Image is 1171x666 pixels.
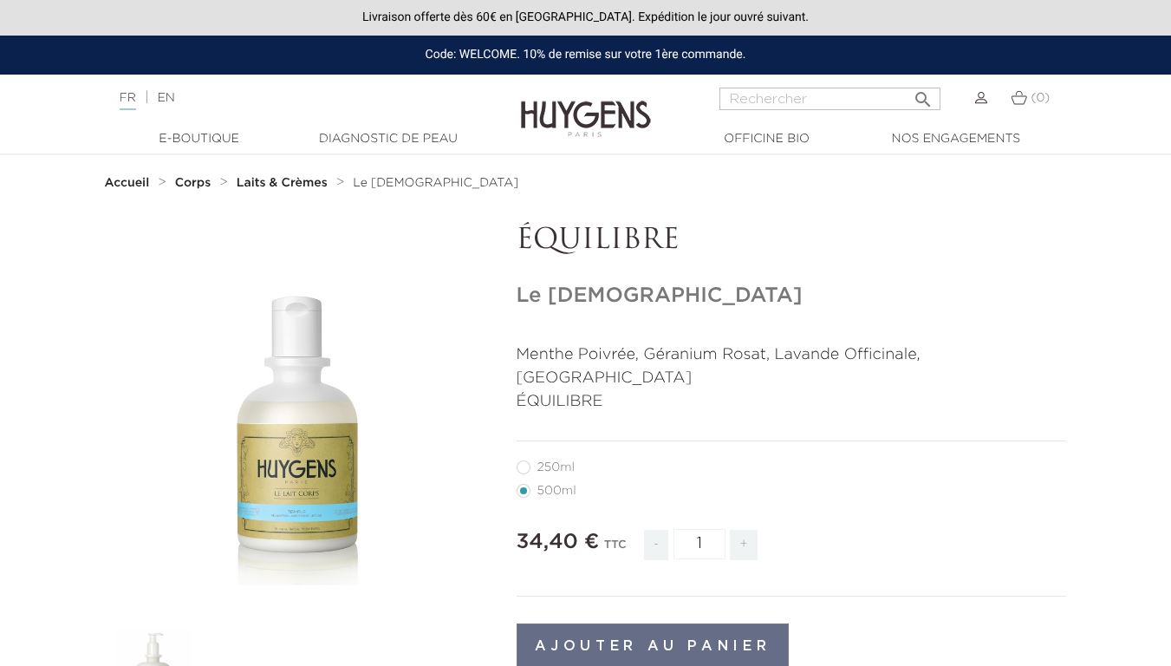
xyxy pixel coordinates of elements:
[673,529,725,559] input: Quantité
[157,92,174,104] a: EN
[680,130,854,148] a: Officine Bio
[719,88,940,110] input: Rechercher
[120,92,136,110] a: FR
[730,530,758,560] span: +
[521,73,651,140] img: Huygens
[517,532,600,552] span: 34,40 €
[517,484,597,498] label: 500ml
[517,284,1067,309] h1: Le [DEMOGRAPHIC_DATA]
[1031,92,1050,104] span: (0)
[517,390,1067,414] p: ÉQUILIBRE
[517,460,595,474] label: 250ml
[105,177,150,189] strong: Accueil
[908,82,939,106] button: 
[644,530,668,560] span: -
[113,130,286,148] a: E-Boutique
[302,130,475,148] a: Diagnostic de peau
[353,177,518,189] span: Le [DEMOGRAPHIC_DATA]
[237,177,328,189] strong: Laits & Crèmes
[353,176,518,190] a: Le [DEMOGRAPHIC_DATA]
[517,225,1067,258] p: ÉQUILIBRE
[869,130,1043,148] a: Nos engagements
[517,343,1067,390] p: Menthe Poivrée, Géranium Rosat, Lavande Officinale, [GEOGRAPHIC_DATA]
[175,176,215,190] a: Corps
[105,176,153,190] a: Accueil
[604,526,627,573] div: TTC
[175,177,211,189] strong: Corps
[237,176,332,190] a: Laits & Crèmes
[913,84,934,105] i: 
[111,88,475,108] div: |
